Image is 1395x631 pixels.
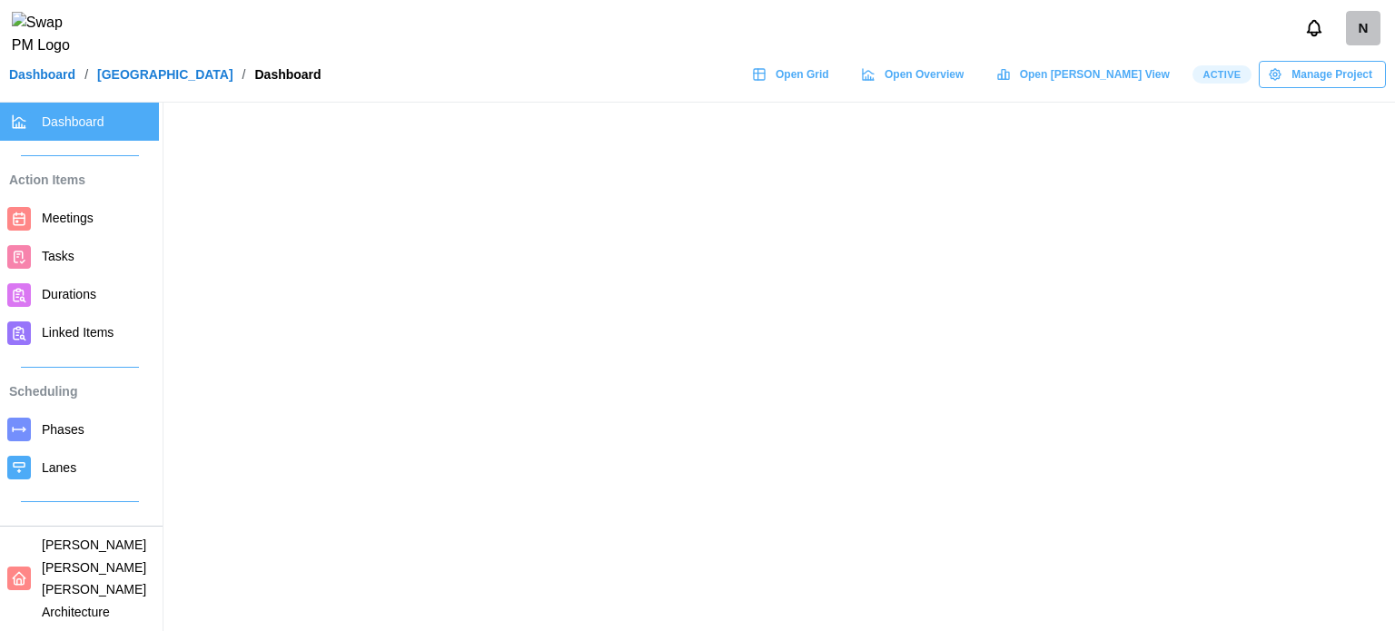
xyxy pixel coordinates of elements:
[1299,13,1330,44] button: Notifications
[255,68,322,81] div: Dashboard
[743,61,843,88] a: Open Grid
[1346,11,1380,45] a: new
[885,62,964,87] span: Open Overview
[242,68,246,81] div: /
[9,68,75,81] a: Dashboard
[97,68,233,81] a: [GEOGRAPHIC_DATA]
[1202,66,1241,83] span: Active
[42,211,94,225] span: Meetings
[42,249,74,263] span: Tasks
[986,61,1182,88] a: Open [PERSON_NAME] View
[42,325,114,340] span: Linked Items
[1259,61,1386,88] button: Manage Project
[1020,62,1170,87] span: Open [PERSON_NAME] View
[852,61,978,88] a: Open Overview
[42,287,96,301] span: Durations
[84,68,88,81] div: /
[42,422,84,437] span: Phases
[1291,62,1372,87] span: Manage Project
[1346,11,1380,45] div: N
[42,537,146,619] span: [PERSON_NAME] [PERSON_NAME] [PERSON_NAME] Architecture
[42,460,76,475] span: Lanes
[12,12,85,57] img: Swap PM Logo
[42,114,104,129] span: Dashboard
[776,62,829,87] span: Open Grid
